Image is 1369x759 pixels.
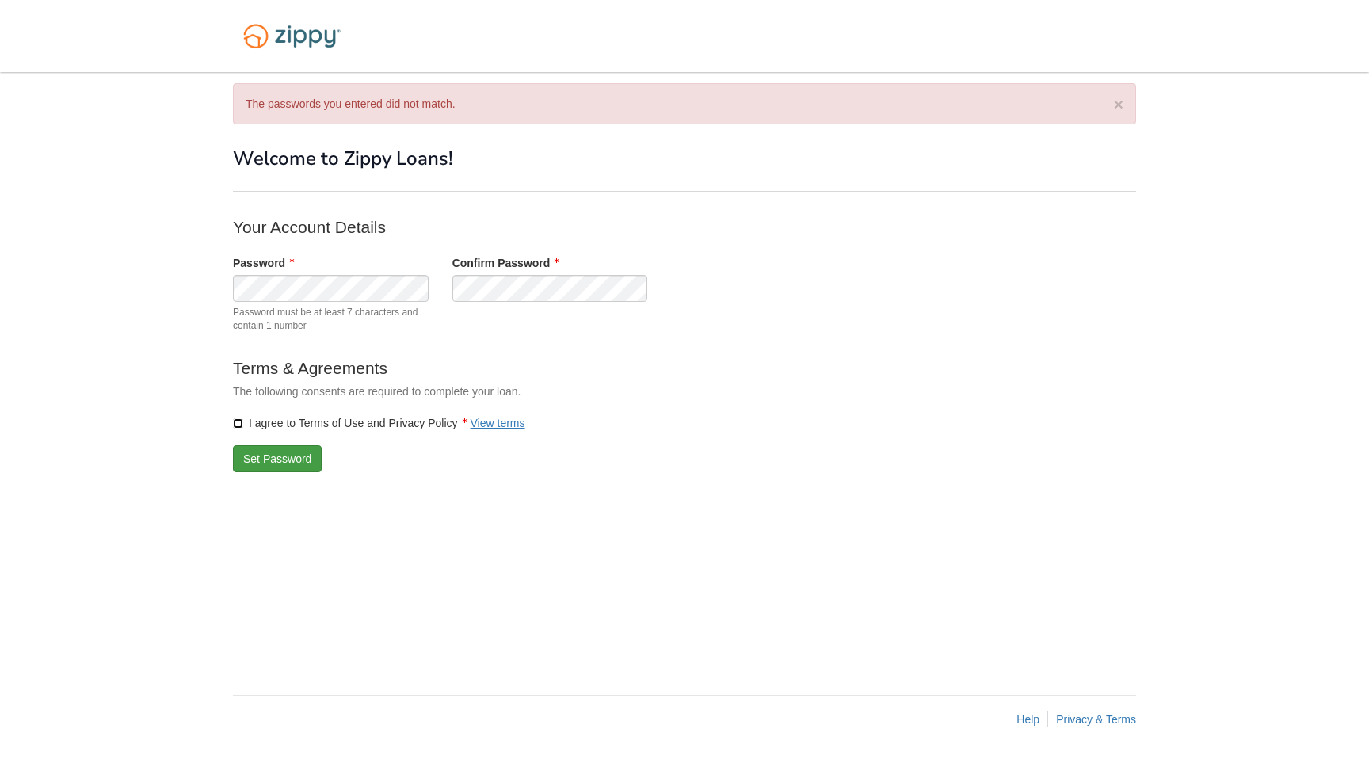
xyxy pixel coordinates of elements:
[471,417,525,429] a: View terms
[233,357,867,379] p: Terms & Agreements
[233,215,867,238] p: Your Account Details
[233,255,294,271] label: Password
[233,415,525,431] label: I agree to Terms of Use and Privacy Policy
[233,83,1136,124] div: The passwords you entered did not match.
[233,383,867,399] p: The following consents are required to complete your loan.
[233,148,1136,169] h1: Welcome to Zippy Loans!
[1016,713,1039,726] a: Help
[233,445,322,472] button: Set Password
[1056,713,1136,726] a: Privacy & Terms
[452,275,648,302] input: Verify Password
[233,16,351,56] img: Logo
[1114,96,1123,113] button: ×
[233,418,243,429] input: I agree to Terms of Use and Privacy PolicyView terms
[233,306,429,333] span: Password must be at least 7 characters and contain 1 number
[452,255,559,271] label: Confirm Password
